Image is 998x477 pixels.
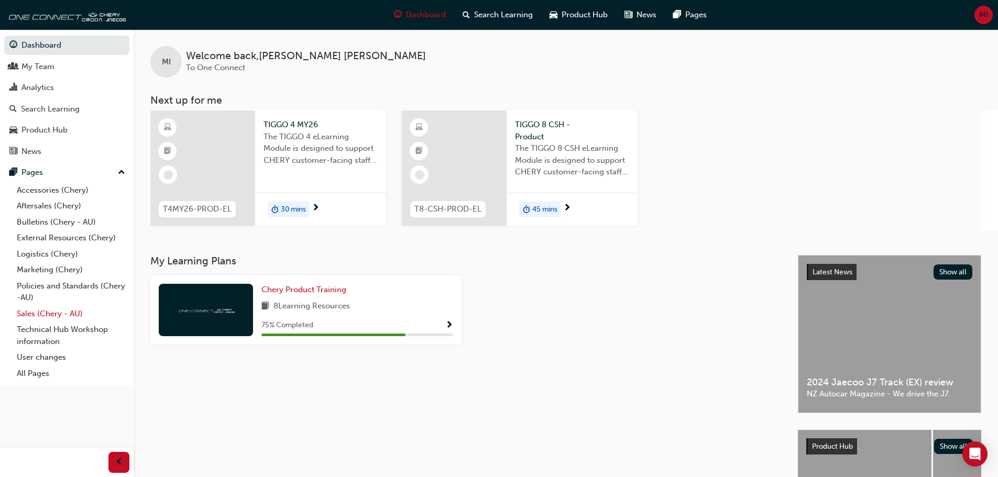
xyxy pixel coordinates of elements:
span: prev-icon [115,456,123,469]
a: Technical Hub Workshop information [13,321,129,349]
span: Chery Product Training [261,285,346,294]
div: Analytics [21,82,54,94]
span: Pages [685,9,707,21]
a: Product HubShow all [806,438,973,455]
span: guage-icon [394,8,402,21]
span: duration-icon [523,203,530,216]
span: up-icon [118,166,125,180]
a: Dashboard [4,36,129,55]
span: Show Progress [445,321,453,330]
div: Open Intercom Messenger [962,441,988,467]
span: News [637,9,656,21]
div: Search Learning [21,103,80,115]
span: pages-icon [9,168,17,178]
span: search-icon [463,8,470,21]
button: Show all [934,439,973,454]
span: The TIGGO 8 CSH eLearning Module is designed to support CHERY customer-facing staff with the prod... [515,142,629,178]
span: 2024 Jaecoo J7 Track (EX) review [807,376,972,389]
a: Latest NewsShow all [807,264,972,281]
span: 45 mins [532,204,557,216]
a: Analytics [4,78,129,97]
a: Chery Product Training [261,284,350,296]
a: T8-CSH-PROD-ELTIGGO 8 CSH - ProductThe TIGGO 8 CSH eLearning Module is designed to support CHERY ... [402,110,638,226]
span: TIGGO 8 CSH - Product [515,119,629,142]
a: search-iconSearch Learning [454,4,541,26]
div: News [21,146,41,158]
span: The TIGGO 4 eLearning Module is designed to support CHERY customer-facing staff with the product ... [264,131,378,167]
span: next-icon [312,204,320,213]
a: news-iconNews [616,4,665,26]
div: Product Hub [21,124,68,136]
button: Pages [4,163,129,182]
span: Product Hub [562,9,608,21]
span: To One Connect [186,63,245,72]
div: My Team [21,61,54,73]
h3: Next up for me [134,94,998,106]
img: oneconnect [5,4,126,25]
span: Dashboard [406,9,446,21]
span: guage-icon [9,41,17,50]
span: learningRecordVerb_NONE-icon [415,170,424,180]
button: DashboardMy TeamAnalyticsSearch LearningProduct HubNews [4,34,129,163]
span: chart-icon [9,83,17,93]
span: 75 % Completed [261,319,313,331]
span: learningResourceType_ELEARNING-icon [415,121,423,135]
span: T4MY26-PROD-EL [163,203,232,215]
div: Pages [21,167,43,179]
span: booktick-icon [415,145,423,158]
span: Product Hub [812,442,853,451]
span: Latest News [813,268,852,276]
button: Show all [934,264,973,280]
span: search-icon [9,105,17,114]
h3: My Learning Plans [150,255,781,267]
a: My Team [4,57,129,76]
a: pages-iconPages [665,4,715,26]
a: Marketing (Chery) [13,262,129,278]
a: External Resources (Chery) [13,230,129,246]
span: Search Learning [474,9,533,21]
button: MI [974,6,993,24]
a: Aftersales (Chery) [13,198,129,214]
a: Bulletins (Chery - AU) [13,214,129,230]
img: oneconnect [177,305,235,315]
a: User changes [13,349,129,365]
span: TIGGO 4 MY26 [264,119,378,131]
span: 8 Learning Resources [273,300,350,313]
a: car-iconProduct Hub [541,4,616,26]
a: Policies and Standards (Chery -AU) [13,278,129,306]
span: news-icon [624,8,632,21]
span: 30 mins [281,204,306,216]
a: Search Learning [4,99,129,119]
a: Sales (Chery - AU) [13,306,129,322]
span: booktick-icon [164,145,171,158]
a: Latest NewsShow all2024 Jaecoo J7 Track (EX) reviewNZ Autocar Magazine - We drive the J7. [798,255,981,413]
button: Show Progress [445,319,453,332]
span: pages-icon [673,8,681,21]
span: Welcome back , [PERSON_NAME] [PERSON_NAME] [186,50,426,62]
a: guage-iconDashboard [386,4,454,26]
span: NZ Autocar Magazine - We drive the J7. [807,388,972,400]
span: T8-CSH-PROD-EL [414,203,481,215]
span: car-icon [9,126,17,135]
a: T4MY26-PROD-ELTIGGO 4 MY26The TIGGO 4 eLearning Module is designed to support CHERY customer-faci... [150,110,386,226]
a: Product Hub [4,120,129,140]
span: duration-icon [271,203,279,216]
span: MI [979,9,988,21]
a: Accessories (Chery) [13,182,129,198]
a: Logistics (Chery) [13,246,129,262]
span: people-icon [9,62,17,72]
a: All Pages [13,365,129,382]
span: learningResourceType_ELEARNING-icon [164,121,171,135]
span: next-icon [563,204,571,213]
a: News [4,142,129,161]
span: car-icon [550,8,557,21]
span: MI [162,56,171,68]
span: learningRecordVerb_NONE-icon [163,170,173,180]
span: book-icon [261,300,269,313]
span: news-icon [9,147,17,157]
